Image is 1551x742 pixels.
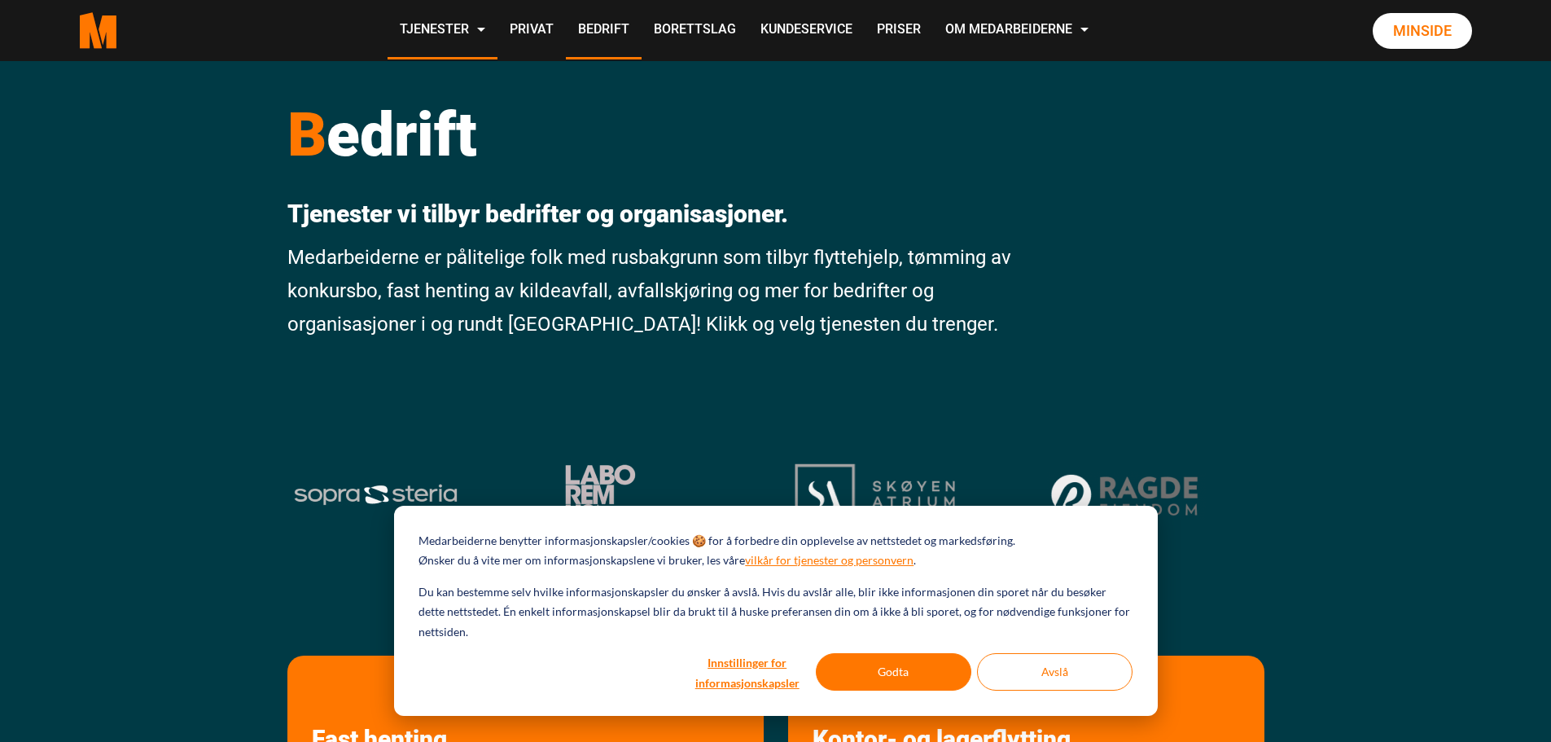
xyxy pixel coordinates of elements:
[287,200,1014,229] p: Tjenester vi tilbyr bedrifter og organisasjoner.
[497,2,566,59] a: Privat
[816,653,971,691] button: Godta
[418,531,1015,551] p: Medarbeiderne benytter informasjonskapsler/cookies 🍪 for å forbedre din opplevelse av nettstedet ...
[418,582,1132,643] p: Du kan bestemme selv hvilke informasjonskapsler du ønsker å avslå. Hvis du avslår alle, blir ikke...
[745,551,914,571] a: vilkår for tjenester og personvern
[394,506,1158,716] div: Cookie banner
[642,2,748,59] a: Borettslag
[418,551,916,571] p: Ønsker du å vite mer om informasjonskapslene vi bruker, les våre .
[1373,13,1472,49] a: Minside
[865,2,933,59] a: Priser
[388,2,497,59] a: Tjenester
[287,241,1014,340] p: Medarbeiderne er pålitelige folk med rusbakgrunn som tilbyr flyttehjelp, tømming av konkursbo, fa...
[748,2,865,59] a: Kundeservice
[287,98,1014,171] h1: edrift
[1046,469,1206,520] img: ragde okbn97d8gwrerwy0sgwppcyprqy9juuzeksfkgscu8 2
[544,464,657,525] img: Laboremus logo og 1
[293,483,458,506] img: sopra steria logo
[933,2,1101,59] a: Om Medarbeiderne
[566,2,642,59] a: Bedrift
[977,653,1133,691] button: Avslå
[685,653,810,691] button: Innstillinger for informasjonskapsler
[287,99,326,170] span: B
[795,463,955,525] img: logo okbnbonwi65nevcbb1i9s8fi7cq4v3pheurk5r3yf4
